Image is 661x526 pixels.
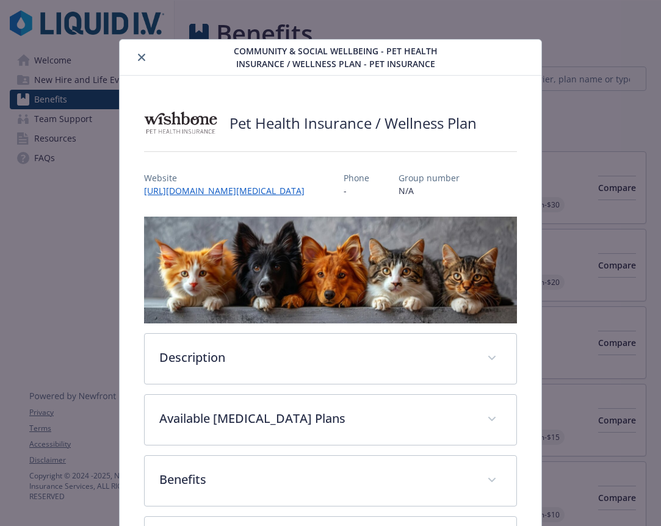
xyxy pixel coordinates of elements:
[145,456,516,506] div: Benefits
[344,184,369,197] p: -
[344,171,369,184] p: Phone
[159,470,472,489] p: Benefits
[144,217,517,323] img: banner
[144,171,314,184] p: Website
[159,409,472,428] p: Available [MEDICAL_DATA] Plans
[399,184,460,197] p: N/A
[212,45,459,70] span: Community & Social Wellbeing - Pet Health Insurance / Wellness Plan - Pet Insurance
[229,113,477,134] h2: Pet Health Insurance / Wellness Plan
[144,185,314,196] a: [URL][DOMAIN_NAME][MEDICAL_DATA]
[134,50,149,65] button: close
[399,171,460,184] p: Group number
[159,348,472,367] p: Description
[144,105,217,142] img: Wishbone
[145,334,516,384] div: Description
[145,395,516,445] div: Available [MEDICAL_DATA] Plans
